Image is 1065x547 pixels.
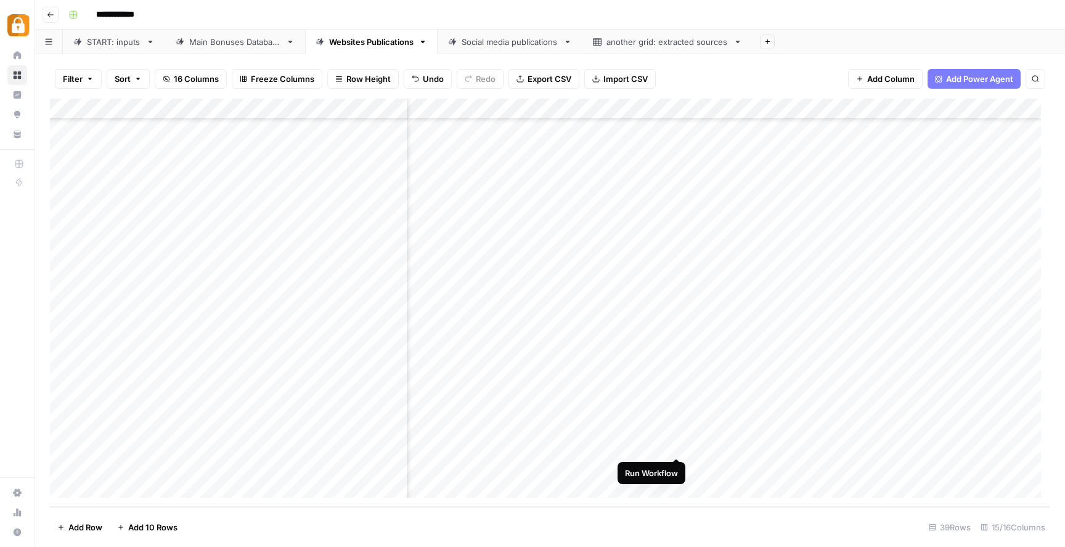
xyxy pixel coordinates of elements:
span: Import CSV [603,73,648,85]
div: another grid: extracted sources [606,36,728,48]
button: Undo [404,69,452,89]
button: Add Power Agent [928,69,1021,89]
span: Sort [115,73,131,85]
span: Add 10 Rows [128,521,177,533]
span: Export CSV [528,73,571,85]
a: Usage [7,503,27,522]
a: Opportunities [7,105,27,124]
span: Add Row [68,521,102,533]
button: Add Column [848,69,923,89]
button: Export CSV [508,69,579,89]
button: Row Height [327,69,399,89]
button: Help + Support [7,522,27,542]
a: Websites Publications [305,30,438,54]
div: 15/16 Columns [976,517,1050,537]
a: START: inputs [63,30,165,54]
button: Sort [107,69,150,89]
span: 16 Columns [174,73,219,85]
a: Settings [7,483,27,503]
div: Websites Publications [329,36,414,48]
a: Browse [7,65,27,85]
div: Social media publications [462,36,558,48]
div: 39 Rows [924,517,976,537]
a: Social media publications [438,30,582,54]
span: Add Power Agent [946,73,1013,85]
button: Redo [457,69,504,89]
span: Redo [476,73,496,85]
div: Run Workflow [625,467,678,479]
span: Row Height [346,73,391,85]
span: Undo [423,73,444,85]
a: another grid: extracted sources [582,30,753,54]
img: Adzz Logo [7,14,30,36]
div: Main Bonuses Database [189,36,281,48]
button: 16 Columns [155,69,227,89]
div: START: inputs [87,36,141,48]
button: Add 10 Rows [110,517,185,537]
button: Add Row [50,517,110,537]
button: Workspace: Adzz [7,10,27,41]
button: Filter [55,69,102,89]
a: Home [7,46,27,65]
a: Insights [7,85,27,105]
span: Add Column [867,73,915,85]
a: Main Bonuses Database [165,30,305,54]
span: Filter [63,73,83,85]
button: Import CSV [584,69,656,89]
button: Freeze Columns [232,69,322,89]
span: Freeze Columns [251,73,314,85]
a: Your Data [7,124,27,144]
